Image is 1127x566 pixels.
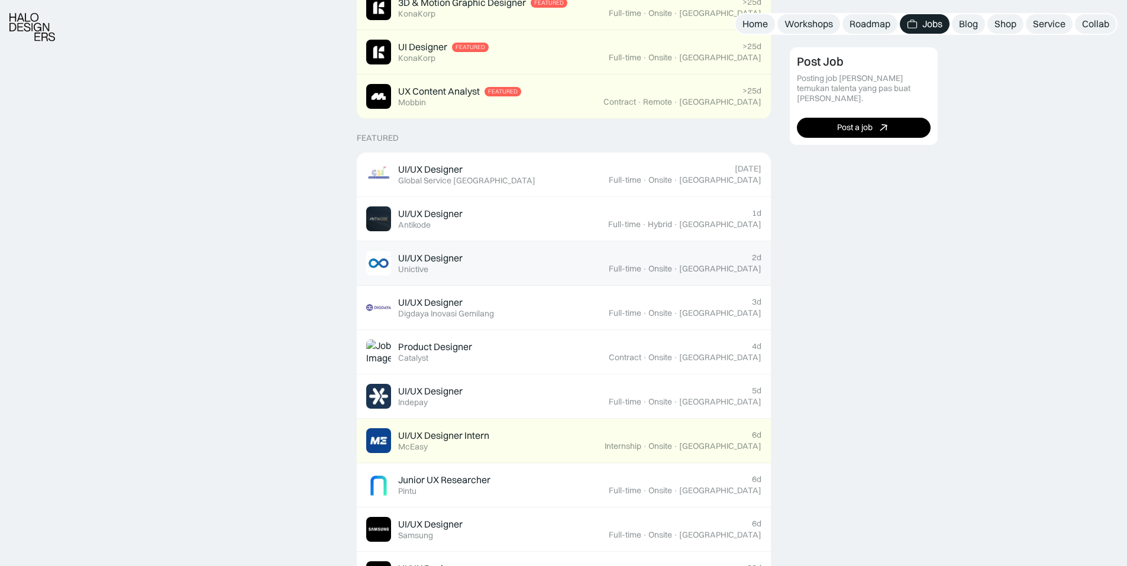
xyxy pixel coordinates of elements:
[642,441,647,451] div: ·
[642,264,647,274] div: ·
[952,14,985,34] a: Blog
[398,385,463,397] div: UI/UX Designer
[366,40,391,64] img: Job Image
[648,486,672,496] div: Onsite
[642,175,647,185] div: ·
[752,386,761,396] div: 5d
[752,474,761,484] div: 6d
[488,88,518,95] div: Featured
[609,175,641,185] div: Full-time
[673,219,678,229] div: ·
[735,164,761,174] div: [DATE]
[679,97,761,107] div: [GEOGRAPHIC_DATA]
[679,352,761,363] div: [GEOGRAPHIC_DATA]
[679,264,761,274] div: [GEOGRAPHIC_DATA]
[842,14,897,34] a: Roadmap
[752,297,761,307] div: 3d
[987,14,1023,34] a: Shop
[398,309,494,319] div: Digdaya Inovasi Gemilang
[398,429,489,442] div: UI/UX Designer Intern
[752,430,761,440] div: 6d
[679,397,761,407] div: [GEOGRAPHIC_DATA]
[366,517,391,542] img: Job Image
[648,53,672,63] div: Onsite
[366,162,391,187] img: Job Image
[797,117,931,137] a: Post a job
[673,264,678,274] div: ·
[366,428,391,453] img: Job Image
[609,397,641,407] div: Full-time
[609,486,641,496] div: Full-time
[398,353,428,363] div: Catalyst
[1033,18,1065,30] div: Service
[398,163,463,176] div: UI/UX Designer
[679,175,761,185] div: [GEOGRAPHIC_DATA]
[679,530,761,540] div: [GEOGRAPHIC_DATA]
[398,98,426,108] div: Mobbin
[742,18,768,30] div: Home
[1075,14,1116,34] a: Collab
[398,531,433,541] div: Samsung
[648,441,672,451] div: Onsite
[679,308,761,318] div: [GEOGRAPHIC_DATA]
[366,251,391,276] img: Job Image
[642,53,647,63] div: ·
[642,219,647,229] div: ·
[398,341,472,353] div: Product Designer
[797,73,931,103] div: Posting job [PERSON_NAME] temukan talenta yang pas buat [PERSON_NAME].
[900,14,950,34] a: Jobs
[603,97,636,107] div: Contract
[398,397,428,407] div: Indepay
[648,352,672,363] div: Onsite
[398,264,428,274] div: Unictive
[357,374,771,419] a: Job ImageUI/UX DesignerIndepay5dFull-time·Onsite·[GEOGRAPHIC_DATA]
[994,18,1016,30] div: Shop
[398,53,435,63] div: KonaKorp
[366,473,391,497] img: Job Image
[673,175,678,185] div: ·
[642,397,647,407] div: ·
[777,14,840,34] a: Workshops
[456,44,485,51] div: Featured
[959,18,978,30] div: Blog
[609,264,641,274] div: Full-time
[357,507,771,552] a: Job ImageUI/UX DesignerSamsung6dFull-time·Onsite·[GEOGRAPHIC_DATA]
[673,308,678,318] div: ·
[366,295,391,320] img: Job Image
[398,518,463,531] div: UI/UX Designer
[850,18,890,30] div: Roadmap
[357,463,771,507] a: Job ImageJunior UX ResearcherPintu6dFull-time·Onsite·[GEOGRAPHIC_DATA]
[673,352,678,363] div: ·
[398,252,463,264] div: UI/UX Designer
[752,519,761,529] div: 6d
[642,308,647,318] div: ·
[609,308,641,318] div: Full-time
[679,486,761,496] div: [GEOGRAPHIC_DATA]
[642,530,647,540] div: ·
[797,54,844,69] div: Post Job
[642,352,647,363] div: ·
[609,53,641,63] div: Full-time
[357,330,771,374] a: Job ImageProduct DesignerCatalyst4dContract·Onsite·[GEOGRAPHIC_DATA]
[398,296,463,309] div: UI/UX Designer
[648,8,672,18] div: Onsite
[648,530,672,540] div: Onsite
[648,397,672,407] div: Onsite
[366,84,391,109] img: Job Image
[648,175,672,185] div: Onsite
[398,486,416,496] div: Pintu
[679,441,761,451] div: [GEOGRAPHIC_DATA]
[398,176,535,186] div: Global Service [GEOGRAPHIC_DATA]
[922,18,942,30] div: Jobs
[1082,18,1109,30] div: Collab
[357,286,771,330] a: Job ImageUI/UX DesignerDigdaya Inovasi Gemilang3dFull-time·Onsite·[GEOGRAPHIC_DATA]
[752,341,761,351] div: 4d
[648,264,672,274] div: Onsite
[673,530,678,540] div: ·
[366,339,391,364] img: Job Image
[673,397,678,407] div: ·
[398,9,435,19] div: KonaKorp
[679,8,761,18] div: [GEOGRAPHIC_DATA]
[679,53,761,63] div: [GEOGRAPHIC_DATA]
[366,384,391,409] img: Job Image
